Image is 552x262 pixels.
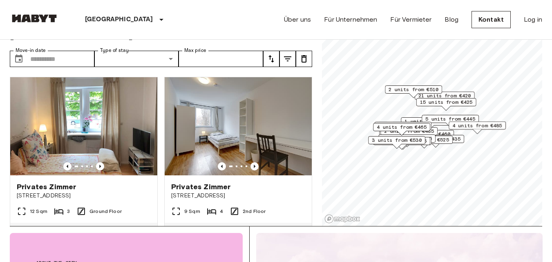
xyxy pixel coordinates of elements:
span: 4 [220,208,223,215]
div: Map marker [415,92,475,104]
label: Move-in date [16,47,46,54]
a: Kontakt [472,11,511,28]
a: Log in [524,15,542,25]
span: 4 units from €485 [452,122,502,129]
span: 1 units from €445 [377,137,427,145]
span: 5 units from €435 [411,135,460,143]
span: 9 Sqm [184,208,200,215]
span: 2 units from €525 [399,136,449,143]
div: Map marker [401,117,458,130]
img: Habyt [10,14,59,22]
span: 4 units from €475 [378,122,428,130]
p: [GEOGRAPHIC_DATA] [85,15,153,25]
span: 5 units from €445 [425,115,475,123]
div: Map marker [374,122,431,134]
img: Marketing picture of unit DE-09-022-04M [165,77,312,175]
span: 3 units from €530 [372,137,422,144]
a: Marketing picture of unit DE-09-012-002-01HFPrevious imagePrevious imagePrivates Zimmer[STREET_AD... [10,77,158,251]
span: 21 units from €420 [418,92,471,99]
a: Über uns [284,15,311,25]
button: tune [263,51,279,67]
button: tune [296,51,312,67]
div: Map marker [449,121,506,134]
span: 3 [67,208,70,215]
span: 2 units from €510 [389,86,438,93]
label: Max price [184,47,206,54]
div: Map marker [385,85,442,98]
button: tune [279,51,296,67]
a: Marketing picture of unit DE-09-022-04MPrevious imagePrevious imagePrivates Zimmer[STREET_ADDRESS... [164,77,312,251]
span: 1 units from €555 [382,135,432,142]
span: Privates Zimmer [17,182,76,192]
span: 15 units from €425 [420,99,473,106]
button: Previous image [218,162,226,170]
span: 4 units from €465 [377,123,427,131]
div: Map marker [368,136,425,149]
img: Marketing picture of unit DE-09-012-002-01HF [10,77,157,175]
span: Ground Floor [89,208,122,215]
span: 1 units from €425 [405,118,454,125]
a: Für Unternehmen [324,15,377,25]
span: 2 units from €485 [384,128,434,135]
label: Type of stay [100,47,129,54]
span: Privates Zimmer [171,182,230,192]
span: 2nd Floor [243,208,266,215]
button: Choose date [11,51,27,67]
span: [STREET_ADDRESS] [171,192,305,200]
div: Map marker [416,98,476,111]
button: Previous image [250,162,259,170]
canvas: Map [322,3,542,226]
a: Für Vermieter [390,15,431,25]
span: [STREET_ADDRESS] [17,192,151,200]
a: Blog [445,15,458,25]
span: 12 Sqm [30,208,47,215]
div: Map marker [373,123,430,136]
a: Mapbox logo [324,214,360,224]
button: Previous image [96,162,104,170]
div: Map marker [422,115,479,128]
button: Previous image [63,162,72,170]
span: 2 units from €460 [400,130,450,138]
